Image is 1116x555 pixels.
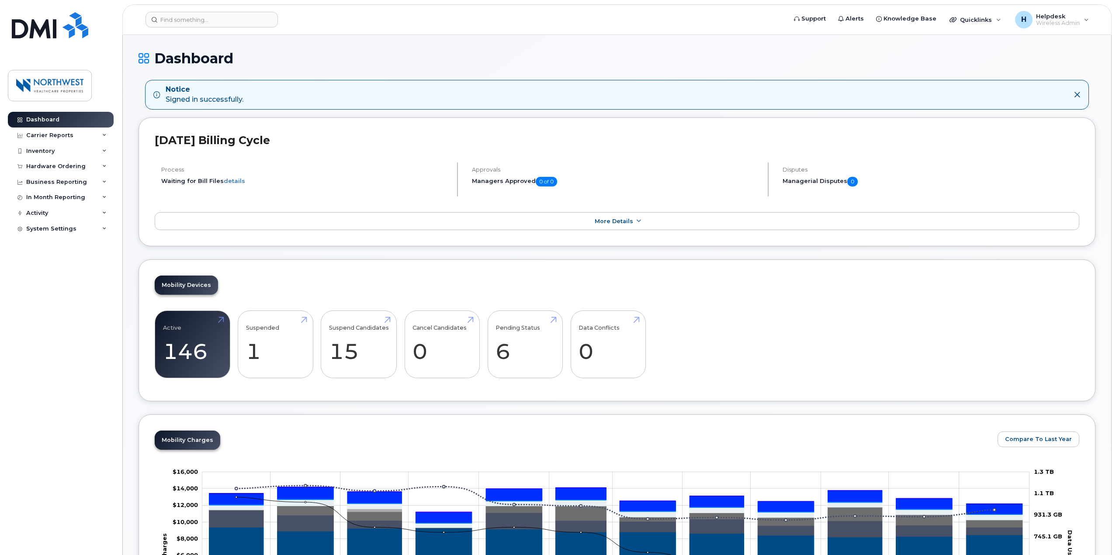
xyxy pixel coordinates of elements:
[173,518,198,525] g: $0
[139,51,1095,66] h1: Dashboard
[472,166,760,173] h4: Approvals
[1034,490,1054,496] tspan: 1.1 TB
[173,485,198,492] tspan: $14,000
[1034,468,1054,475] tspan: 1.3 TB
[1034,511,1062,518] tspan: 931.3 GB
[847,177,858,186] span: 0
[166,85,243,95] strong: Notice
[472,177,760,186] h5: Managers Approved
[173,502,198,509] tspan: $12,000
[595,218,633,224] span: More Details
[783,177,1079,186] h5: Managerial Disputes
[155,134,1079,147] h2: [DATE] Billing Cycle
[998,431,1079,447] button: Compare To Last Year
[209,488,1022,523] g: HST
[177,535,198,542] tspan: $8,000
[177,535,198,542] g: $0
[412,316,471,373] a: Cancel Candidates 0
[155,431,220,450] a: Mobility Charges
[579,316,638,373] a: Data Conflicts 0
[1034,533,1062,540] tspan: 745.1 GB
[224,177,245,184] a: details
[173,468,198,475] g: $0
[155,276,218,295] a: Mobility Devices
[161,166,450,173] h4: Process
[246,316,305,373] a: Suspended 1
[173,502,198,509] g: $0
[166,85,243,105] div: Signed in successfully.
[173,468,198,475] tspan: $16,000
[783,166,1079,173] h4: Disputes
[536,177,557,186] span: 0 of 0
[163,316,222,373] a: Active 146
[496,316,555,373] a: Pending Status 6
[173,518,198,525] tspan: $10,000
[329,316,389,373] a: Suspend Candidates 15
[1005,435,1072,443] span: Compare To Last Year
[161,177,450,185] li: Waiting for Bill Files
[173,485,198,492] g: $0
[209,510,1022,537] g: Roaming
